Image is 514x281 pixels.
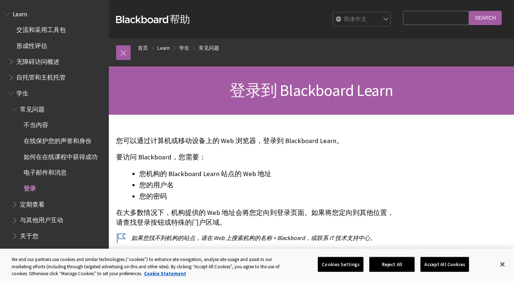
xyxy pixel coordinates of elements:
span: 登录到 Blackboard Learn [230,80,393,100]
button: Accept All Cookies [420,257,469,272]
span: 自托管和主机托管 [16,72,66,81]
li: 您的密码 [139,191,399,201]
span: 学生 [16,87,29,97]
a: 常见问题 [199,44,219,53]
input: Search [469,11,502,25]
li: 您机构的 Blackboard Learn 站点的 Web 地址 [139,169,399,179]
a: Learn [157,44,170,53]
strong: Blackboard [116,16,170,23]
p: 您可以通过计算机或移动设备上的 Web 浏览器，登录到 Blackboard Learn。 [116,136,399,146]
span: 如何在在线课程中获得成功 [24,151,98,160]
span: 在线保护您的声誉和身份 [24,135,91,144]
a: More information about your privacy, opens in a new tab [144,270,186,277]
select: Site Language Selector [333,12,391,27]
span: 常见问题 [20,103,45,113]
p: 在大多数情况下，机构提供的 Web 地址会将您定向到登录页面。如果将您定向到其他位置，请查找登录按钮或特殊的门户区域。 [116,208,399,227]
button: Close [494,256,510,272]
span: 关于您 [20,230,38,240]
span: 登录 [24,182,36,192]
li: 您的用户名 [139,180,399,190]
span: 与其他用户互动 [20,214,63,224]
p: 如果您找不到机构的站点，请在 Web 上搜索机构的名称 + Blackboard，或联系 IT 技术支持中心。 [116,234,399,242]
button: Cookies Settings [318,257,363,272]
p: 要访问 Blackboard，您需要： [116,152,399,162]
span: 交流和采用工具包 [16,24,66,34]
a: 首页 [138,44,148,53]
span: 定期查看 [20,198,45,208]
a: Blackboard帮助 [116,13,190,26]
button: Reject All [369,257,415,272]
div: We and our partners use cookies and similar technologies (“cookies”) to enhance site navigation, ... [12,256,283,277]
span: 形成性评估 [16,40,47,49]
span: 电子邮件和消息 [24,167,67,176]
span: Learn [13,8,27,18]
span: 不当内容 [24,119,48,129]
span: 在课程外导航 [20,246,57,256]
a: 学生 [179,44,189,53]
span: 无障碍访问概述 [16,56,59,65]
